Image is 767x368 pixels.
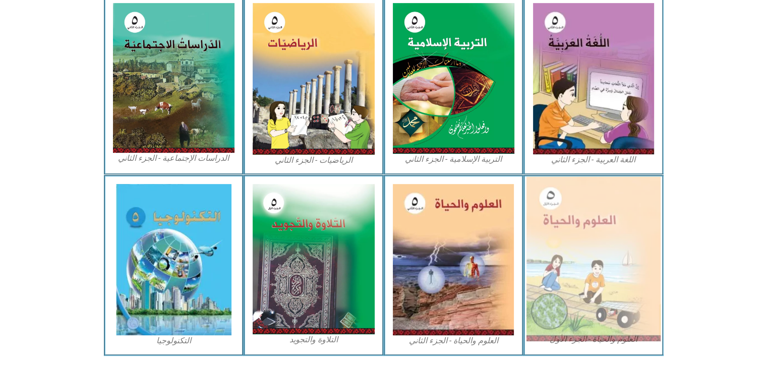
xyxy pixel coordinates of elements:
figcaption: اللغة العربية - الجزء الثاني [533,154,655,165]
figcaption: الرياضيات - الجزء الثاني [253,155,375,166]
figcaption: التكنولوجيا [113,335,235,346]
figcaption: الدراسات الإجتماعية - الجزء الثاني [113,153,235,164]
figcaption: التلاوة والتجويد [253,334,375,345]
figcaption: التربية الإسلامية - الجزء الثاني [393,154,515,165]
figcaption: العلوم والحياة - الجزء الثاني [393,335,515,346]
